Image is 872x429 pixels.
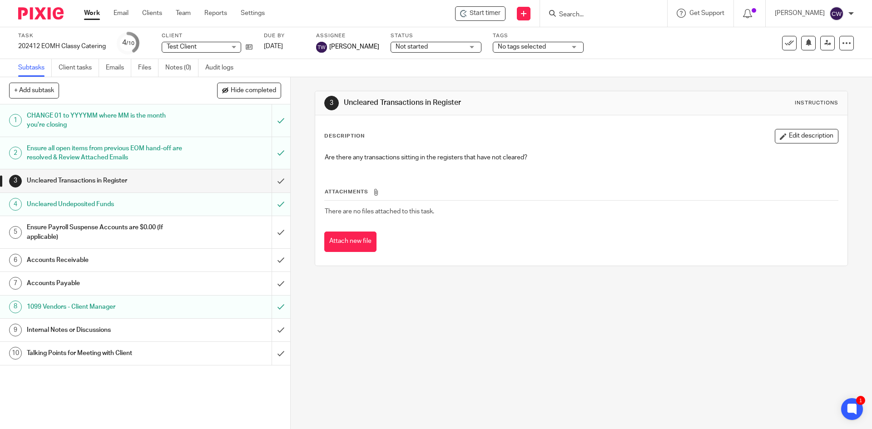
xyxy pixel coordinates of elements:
[138,59,159,77] a: Files
[344,98,601,108] h1: Uncleared Transactions in Register
[27,346,184,360] h1: Talking Points for Meeting with Client
[775,9,825,18] p: [PERSON_NAME]
[217,83,281,98] button: Hide completed
[325,208,434,215] span: There are no files attached to this task.
[27,276,184,290] h1: Accounts Payable
[9,198,22,211] div: 4
[324,232,377,252] button: Attach new file
[114,9,129,18] a: Email
[9,254,22,266] div: 6
[162,32,253,39] label: Client
[122,38,134,48] div: 4
[126,41,134,46] small: /10
[27,323,184,337] h1: Internal Notes or Discussions
[9,277,22,290] div: 7
[241,9,265,18] a: Settings
[27,300,184,314] h1: 1099 Vendors - Client Manager
[18,42,106,51] div: 202412 EOMH Classy Catering
[27,221,184,244] h1: Ensure Payroll Suspense Accounts are $0.00 (If applicable)
[18,7,64,20] img: Pixie
[18,32,106,39] label: Task
[325,153,837,162] p: Are there any transactions sitting in the registers that have not cleared?
[204,9,227,18] a: Reports
[165,59,198,77] a: Notes (0)
[9,114,22,127] div: 1
[324,133,365,140] p: Description
[205,59,240,77] a: Audit logs
[27,142,184,165] h1: Ensure all open items from previous EOM hand-off are resolved & Review Attached Emails
[264,32,305,39] label: Due by
[142,9,162,18] a: Clients
[27,109,184,132] h1: CHANGE 01 to YYYYMM where MM is the month you're closing
[9,226,22,239] div: 5
[829,6,844,21] img: svg%3E
[106,59,131,77] a: Emails
[84,9,100,18] a: Work
[9,83,59,98] button: + Add subtask
[493,32,584,39] label: Tags
[264,43,283,49] span: [DATE]
[27,253,184,267] h1: Accounts Receivable
[18,59,52,77] a: Subtasks
[391,32,481,39] label: Status
[9,301,22,313] div: 8
[231,87,276,94] span: Hide completed
[316,42,327,53] img: svg%3E
[558,11,640,19] input: Search
[9,324,22,336] div: 9
[324,96,339,110] div: 3
[795,99,838,107] div: Instructions
[9,147,22,159] div: 2
[316,32,379,39] label: Assignee
[455,6,505,21] div: Test Client - 202412 EOMH Classy Catering
[27,197,184,211] h1: Uncleared Undeposited Funds
[470,9,500,18] span: Start timer
[329,42,379,51] span: [PERSON_NAME]
[325,189,368,194] span: Attachments
[498,44,546,50] span: No tags selected
[9,175,22,187] div: 3
[396,44,428,50] span: Not started
[59,59,99,77] a: Client tasks
[775,129,838,143] button: Edit description
[689,10,724,16] span: Get Support
[176,9,191,18] a: Team
[27,174,184,187] h1: Uncleared Transactions in Register
[856,396,865,405] div: 1
[167,44,197,50] span: Test Client
[9,347,22,360] div: 10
